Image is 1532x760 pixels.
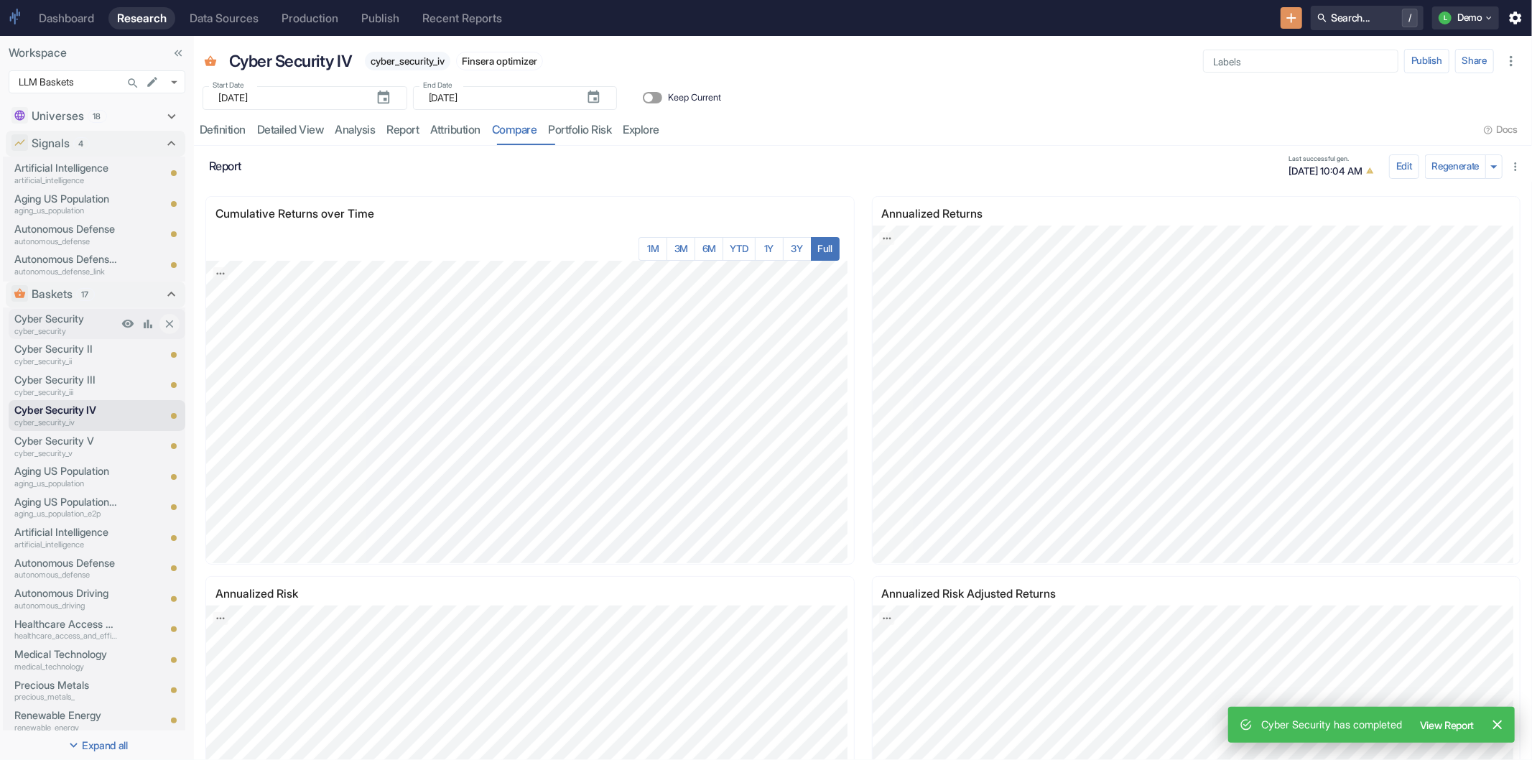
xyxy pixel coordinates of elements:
p: Cumulative Returns over Time [215,205,396,223]
span: Last successful gen. [1289,155,1378,162]
p: Annualized Risk [215,585,320,603]
p: aging_us_population_e2p [14,508,118,520]
div: Production [282,11,338,25]
p: Precious Metals [14,677,118,693]
span: [DATE] 10:04 AM [1289,163,1378,178]
p: Annualized Returns [882,205,1006,223]
div: Data Sources [190,11,259,25]
a: Aging US Populationaging_us_population [14,191,118,217]
p: autonomous_defense [14,569,118,581]
div: Recent Reports [422,11,502,25]
button: LDemo [1432,6,1499,29]
span: 4 [74,138,89,150]
p: Workspace [9,45,185,62]
p: Annualized Risk Adjusted Returns [882,585,1079,603]
div: Cyber Security IV [226,45,357,78]
button: 3M [667,237,695,261]
button: 6M [695,237,723,261]
a: Artificial Intelligenceartificial_intelligence [14,160,118,186]
button: 1Y [755,237,784,261]
a: Explore [618,116,666,145]
p: Baskets [32,286,73,303]
a: Renewable Energyrenewable_energy [14,708,118,733]
div: L [1439,11,1452,24]
p: artificial_intelligence [14,539,118,551]
button: edit [142,72,162,92]
button: View Report [1413,713,1480,737]
div: Dashboard [39,11,94,25]
a: Medical Technologymedical_technology [14,647,118,672]
div: Universes18 [6,103,185,129]
p: cyber_security_ii [14,356,118,368]
a: Recent Reports [414,7,511,29]
p: Artificial Intelligence [14,160,118,176]
a: View Preview [118,314,138,334]
a: Artificial Intelligenceartificial_intelligence [14,524,118,550]
div: resource tabs [194,116,1532,145]
a: Autonomous Defense Linkautonomous_defense_link [14,251,118,277]
button: Close item [159,314,180,334]
a: Production [273,7,347,29]
a: Healthcare Access and Efficiencyhealthcare_access_and_efficiency [14,616,118,642]
a: Research [108,7,175,29]
span: Keep Current [668,91,721,105]
button: Publish [1404,49,1449,73]
p: cyber_security_iii [14,386,118,399]
button: Share [1455,49,1494,73]
span: 18 [88,111,106,123]
label: Start Date [213,80,244,91]
button: Collapse Sidebar [168,43,188,63]
p: Medical Technology [14,647,118,662]
p: Autonomous Defense [14,221,118,237]
a: attribution [425,116,487,145]
p: cyber_security [14,325,118,338]
p: Aging US Population [14,191,118,207]
p: precious_metals_ [14,691,118,703]
p: autonomous_defense [14,236,118,248]
p: Healthcare Access and Efficiency [14,616,118,632]
button: Regenerate [1425,154,1487,179]
label: End Date [423,80,452,91]
p: autonomous_defense_link [14,266,118,278]
p: Autonomous Defense [14,555,118,571]
span: cyber_security_iv [365,55,450,67]
a: Autonomous Defenseautonomous_defense [14,555,118,581]
div: Publish [361,11,399,25]
button: Search.../ [1311,6,1424,30]
p: aging_us_population [14,478,118,490]
button: Docs [1479,119,1523,142]
a: Cyber Securitycyber_security [14,311,118,337]
div: Research [117,11,167,25]
a: Autonomous Defenseautonomous_defense [14,221,118,247]
p: autonomous_driving [14,600,118,612]
h6: Report [209,159,1280,173]
p: Autonomous Driving [14,585,118,601]
a: Cyber Security IIIcyber_security_iii [14,372,118,398]
input: yyyy-mm-dd [218,86,364,110]
button: 3Y [783,237,812,261]
a: Autonomous Drivingautonomous_driving [14,585,118,611]
p: Renewable Energy [14,708,118,723]
p: Signals [32,135,70,152]
p: aging_us_population [14,205,118,217]
a: Aging US Populationaging_us_population [14,463,118,489]
p: Cyber Security V [14,433,118,449]
button: config [1389,154,1419,179]
input: yyyy-mm-dd [429,86,575,110]
p: Universes [32,108,85,125]
a: Publish [353,7,408,29]
a: Export; Press ENTER to open [879,232,894,245]
p: Cyber Security IV [229,49,353,73]
span: 17 [77,289,94,301]
a: Cyber Security IIcyber_security_ii [14,341,118,367]
div: Definition [200,123,246,137]
p: Aging US Population | E2P [14,494,118,510]
div: LLM Baskets [9,70,185,93]
a: View Analysis [138,314,158,334]
button: 1M [639,237,667,261]
svg: Close item [163,318,176,330]
p: Cyber Security [14,311,118,327]
span: Basket [204,55,217,70]
a: detailed view [251,116,330,145]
